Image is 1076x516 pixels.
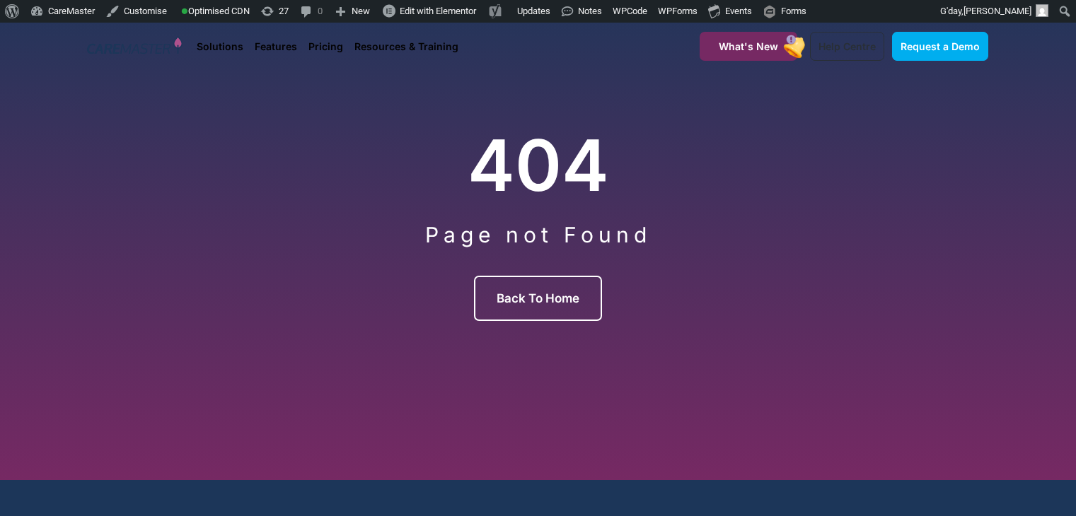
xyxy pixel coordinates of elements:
h2: Page not Found [88,222,989,247]
span: Help Centre [818,40,876,52]
span: Edit with Elementor [400,6,476,16]
a: Back to Home [474,276,602,321]
nav: Menu [197,23,665,70]
a: Features [255,23,297,70]
a: Request a Demo [892,32,988,61]
a: Resources & Training [354,23,458,70]
span: Request a Demo [901,40,980,52]
a: Help Centre [810,32,884,61]
h2: 404 [88,123,989,208]
a: Pricing [308,23,343,70]
a: What's New [700,32,797,61]
span: What's New [719,40,778,52]
a: Solutions [197,23,243,70]
span: Back to Home [497,291,579,305]
span: [PERSON_NAME] [964,6,1031,16]
img: CareMaster Logo [87,36,183,57]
